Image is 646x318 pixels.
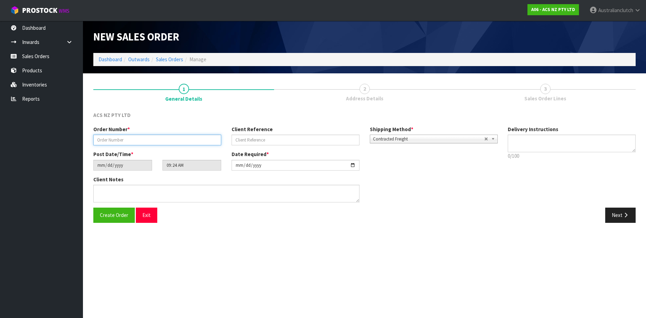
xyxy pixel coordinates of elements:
span: Address Details [346,95,383,102]
span: General Details [165,95,202,102]
label: Date Required [232,151,269,158]
span: Manage [189,56,206,63]
span: 3 [540,84,551,94]
span: ACS NZ PTY LTD [93,112,131,118]
button: Create Order [93,208,135,222]
label: Delivery Instructions [508,126,558,133]
label: Client Notes [93,176,123,183]
span: 1 [179,84,189,94]
span: General Details [93,106,636,228]
a: Dashboard [99,56,122,63]
span: Contracted Freight [373,135,484,143]
p: 0/100 [508,152,636,160]
small: WMS [59,8,69,14]
span: Create Order [100,212,128,218]
input: Order Number [93,135,221,145]
span: ProStock [22,6,57,15]
span: Sales Order Lines [524,95,566,102]
label: Post Date/Time [93,151,133,158]
span: New Sales Order [93,30,179,43]
a: Outwards [128,56,150,63]
input: Client Reference [232,135,359,145]
span: 2 [359,84,370,94]
img: cube-alt.png [10,6,19,15]
a: Sales Orders [156,56,183,63]
label: Client Reference [232,126,273,133]
span: Australianclutch [598,7,633,13]
button: Next [605,208,636,222]
label: Shipping Method [370,126,413,133]
strong: A06 - ACS NZ PTY LTD [531,7,575,12]
button: Exit [136,208,157,222]
label: Order Number [93,126,130,133]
